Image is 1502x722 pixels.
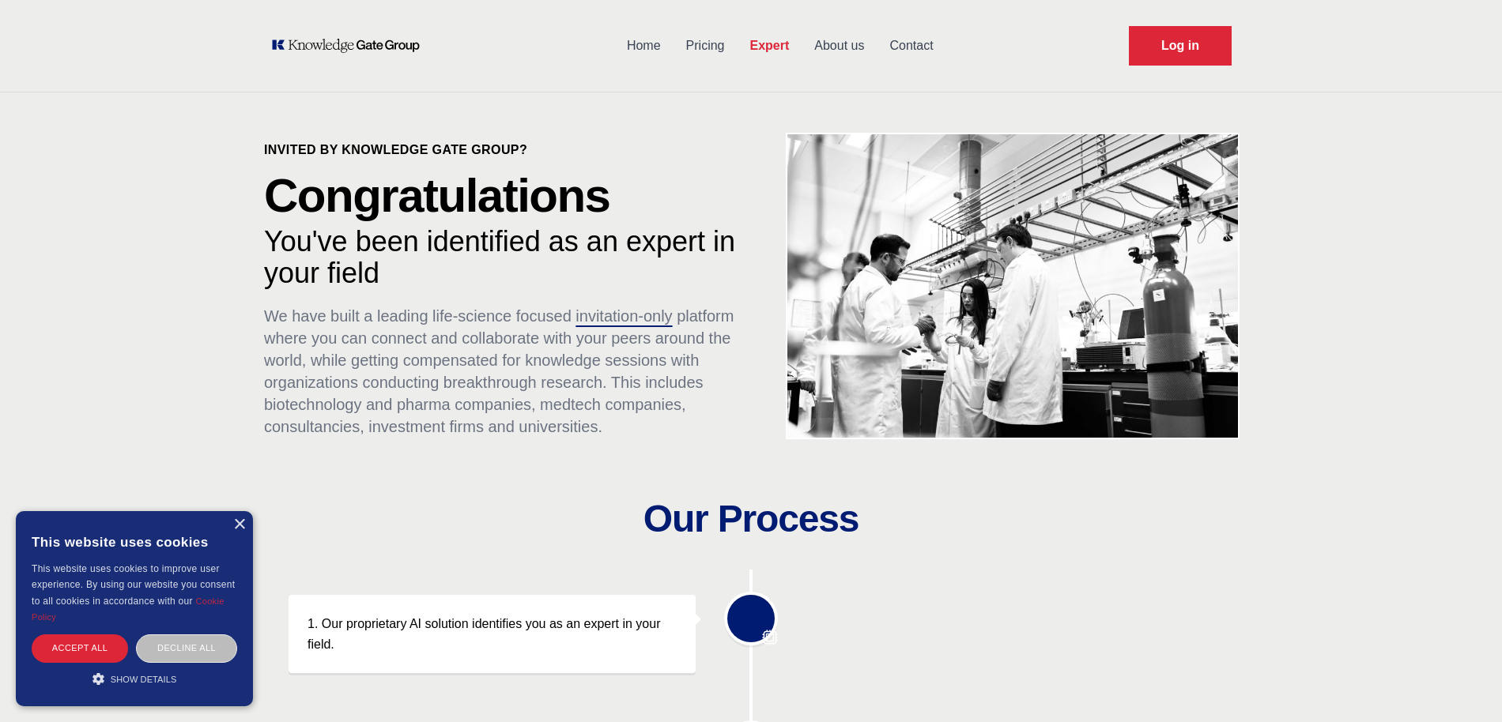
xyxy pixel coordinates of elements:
[802,25,877,66] a: About us
[264,172,756,220] p: Congratulations
[32,523,237,561] div: This website uses cookies
[111,675,177,684] span: Show details
[264,141,756,160] p: Invited by Knowledge Gate Group?
[32,671,237,686] div: Show details
[136,634,237,662] div: Decline all
[264,226,756,289] p: You've been identified as an expert in your field
[614,25,674,66] a: Home
[233,519,245,531] div: Close
[576,307,672,325] span: invitation-only
[264,305,756,438] p: We have built a leading life-science focused platform where you can connect and collaborate with ...
[32,596,225,622] a: Cookie Policy
[877,25,945,66] a: Contact
[1129,26,1232,66] a: Request Demo
[737,25,802,66] a: Expert
[1423,646,1502,722] iframe: Chat Widget
[787,134,1238,438] img: KOL management, KEE, Therapy area experts
[32,563,235,607] span: This website uses cookies to improve user experience. By using our website you consent to all coo...
[32,634,128,662] div: Accept all
[674,25,738,66] a: Pricing
[270,38,431,54] a: KOL Knowledge Platform: Talk to Key External Experts (KEE)
[308,614,677,654] p: 1. Our proprietary AI solution identifies you as an expert in your field.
